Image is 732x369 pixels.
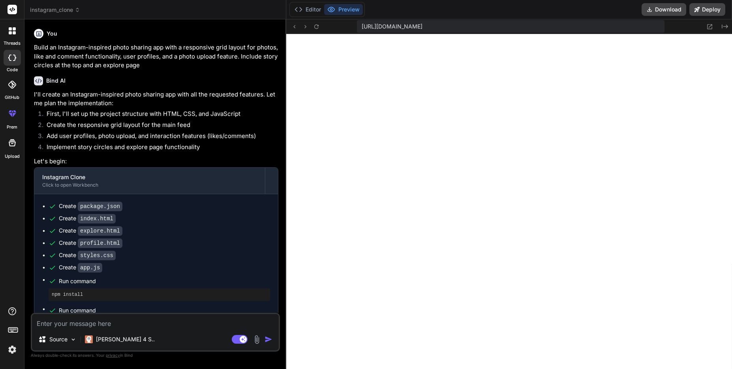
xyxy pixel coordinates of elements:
[59,202,122,210] div: Create
[34,90,278,108] p: I'll create an Instagram-inspired photo sharing app with all the requested features. Let me plan ...
[78,202,122,211] code: package.json
[6,343,19,356] img: settings
[252,335,261,344] img: attachment
[265,335,272,343] img: icon
[31,352,280,359] p: Always double-check its answers. Your in Bind
[42,173,257,181] div: Instagram Clone
[286,34,732,369] iframe: Preview
[47,30,57,38] h6: You
[34,168,265,194] button: Instagram CloneClick to open Workbench
[5,94,19,101] label: GitHub
[46,77,66,85] h6: Bind AI
[689,3,725,16] button: Deploy
[49,335,68,343] p: Source
[59,277,270,285] span: Run command
[34,157,278,166] p: Let's begin:
[34,43,278,70] p: Build an Instagram-inspired photo sharing app with a responsive grid layout for photos, like and ...
[42,182,257,188] div: Click to open Workbench
[40,121,278,132] li: Create the responsive grid layout for the main feed
[30,6,80,14] span: instagram_clone
[642,3,686,16] button: Download
[78,214,116,223] code: index.html
[291,4,324,15] button: Editor
[70,336,77,343] img: Pick Models
[78,251,116,260] code: styles.css
[59,214,116,223] div: Create
[40,110,278,121] li: First, I'll set up the project structure with HTML, CSS, and JavaScript
[7,124,17,131] label: prem
[5,153,20,160] label: Upload
[362,23,422,30] span: [URL][DOMAIN_NAME]
[78,263,102,272] code: app.js
[324,4,363,15] button: Preview
[106,353,120,358] span: privacy
[4,40,21,47] label: threads
[59,307,270,314] span: Run command
[59,227,122,235] div: Create
[96,335,155,343] p: [PERSON_NAME] 4 S..
[40,132,278,143] li: Add user profiles, photo upload, and interaction features (likes/comments)
[78,226,122,236] code: explore.html
[7,66,18,73] label: code
[59,263,102,272] div: Create
[85,335,93,343] img: Claude 4 Sonnet
[59,251,116,259] div: Create
[78,238,122,248] code: profile.html
[59,239,122,247] div: Create
[52,291,267,298] pre: npm install
[40,143,278,154] li: Implement story circles and explore page functionality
